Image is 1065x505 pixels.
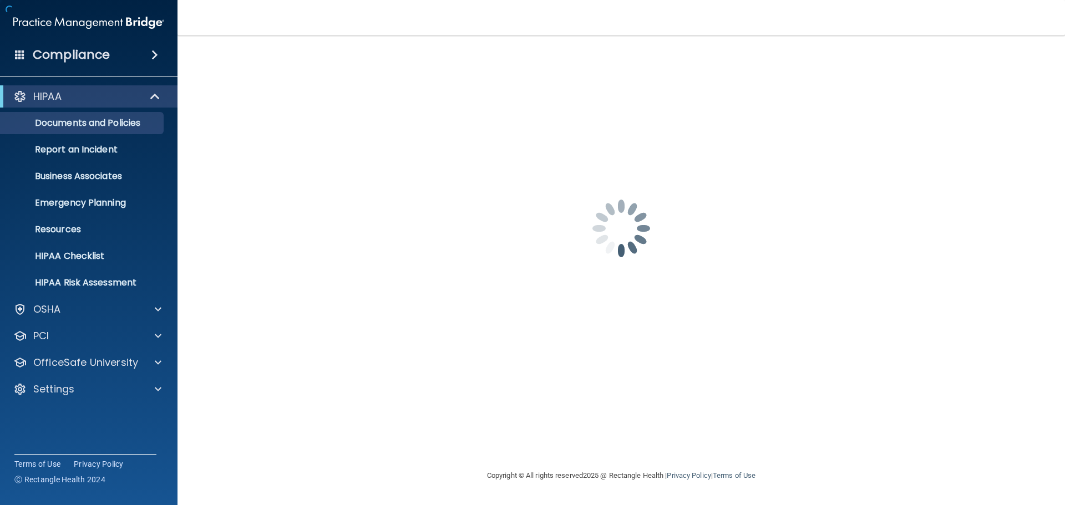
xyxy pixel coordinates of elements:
img: spinner.e123f6fc.gif [566,173,677,284]
p: Emergency Planning [7,197,159,208]
p: Business Associates [7,171,159,182]
a: HIPAA [13,90,161,103]
p: OfficeSafe University [33,356,138,369]
h4: Compliance [33,47,110,63]
p: HIPAA [33,90,62,103]
img: PMB logo [13,12,164,34]
p: OSHA [33,303,61,316]
a: Terms of Use [713,471,755,480]
p: Resources [7,224,159,235]
p: HIPAA Risk Assessment [7,277,159,288]
span: Ⓒ Rectangle Health 2024 [14,474,105,485]
a: Privacy Policy [74,458,124,470]
a: OfficeSafe University [13,356,161,369]
p: PCI [33,329,49,343]
p: Settings [33,382,74,396]
p: HIPAA Checklist [7,251,159,262]
iframe: Drift Widget Chat Controller [873,426,1052,471]
a: PCI [13,329,161,343]
p: Report an Incident [7,144,159,155]
p: Documents and Policies [7,118,159,129]
div: Copyright © All rights reserved 2025 @ Rectangle Health | | [419,458,824,493]
a: Terms of Use [14,458,60,470]
a: OSHA [13,303,161,316]
a: Privacy Policy [667,471,711,480]
a: Settings [13,382,161,396]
